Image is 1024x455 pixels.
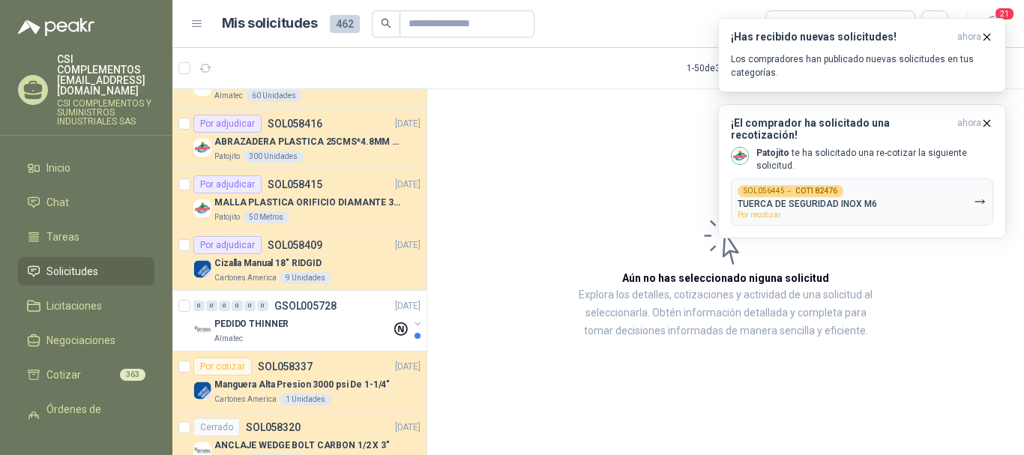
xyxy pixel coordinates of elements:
[214,135,401,149] p: ABRAZADERA PLASTICA 25CMS*4.8MM NEGRA
[193,115,262,133] div: Por adjudicar
[395,238,421,253] p: [DATE]
[193,382,211,400] img: Company Logo
[172,352,427,412] a: Por cotizarSOL058337[DATE] Company LogoManguera Alta Presion 3000 psi De 1-1/4"Cartones America1 ...
[395,299,421,313] p: [DATE]
[120,369,145,381] span: 363
[46,401,140,434] span: Órdenes de Compra
[18,188,154,217] a: Chat
[222,13,318,34] h1: Mis solicitudes
[172,109,427,169] a: Por adjudicarSOL058416[DATE] Company LogoABRAZADERA PLASTICA 25CMS*4.8MM NEGRAPatojito300 Unidades
[979,10,1006,37] button: 21
[18,223,154,251] a: Tareas
[795,187,837,195] b: COT182476
[395,421,421,435] p: [DATE]
[18,326,154,355] a: Negociaciones
[214,90,243,102] p: Almatec
[18,18,94,36] img: Logo peakr
[738,185,843,197] div: SOL056445 →
[246,422,301,433] p: SOL058320
[258,361,313,372] p: SOL058337
[214,439,390,453] p: ANCLAJE WEDGE BOLT CARBON 1/2 X 3"
[46,194,69,211] span: Chat
[219,301,230,311] div: 0
[214,317,289,331] p: PEDIDO THINNER
[214,211,240,223] p: Patojito
[381,18,391,28] span: search
[232,301,243,311] div: 0
[214,394,277,406] p: Cartones America
[193,199,211,217] img: Company Logo
[193,260,211,278] img: Company Logo
[577,286,874,340] p: Explora los detalles, cotizaciones y actividad de una solicitud al seleccionarla. Obtén informaci...
[280,394,331,406] div: 1 Unidades
[274,301,337,311] p: GSOL005728
[268,118,322,129] p: SOL058416
[46,298,102,314] span: Licitaciones
[18,395,154,440] a: Órdenes de Compra
[46,229,79,245] span: Tareas
[214,151,240,163] p: Patojito
[193,321,211,339] img: Company Logo
[46,263,98,280] span: Solicitudes
[994,7,1015,21] span: 21
[395,360,421,374] p: [DATE]
[395,178,421,192] p: [DATE]
[738,211,781,219] span: Por recotizar
[687,56,779,80] div: 1 - 50 de 341
[243,211,289,223] div: 50 Metros
[214,272,277,284] p: Cartones America
[622,270,829,286] h3: Aún no has seleccionado niguna solicitud
[57,99,154,126] p: CSI COMPLEMENTOS Y SUMINISTROS INDUSTRIALES SAS
[330,15,360,33] span: 462
[257,301,268,311] div: 0
[193,358,252,376] div: Por cotizar
[214,333,243,345] p: Almatec
[246,90,302,102] div: 60 Unidades
[244,301,256,311] div: 0
[738,199,877,209] p: TUERCA DE SEGURIDAD INOX M6
[395,117,421,131] p: [DATE]
[18,292,154,320] a: Licitaciones
[718,104,1006,238] button: ¡El comprador ha solicitado una recotización!ahora Company LogoPatojito te ha solicitado una re-c...
[243,151,304,163] div: 300 Unidades
[756,148,789,158] b: Patojito
[268,240,322,250] p: SOL058409
[193,175,262,193] div: Por adjudicar
[193,297,424,345] a: 0 0 0 0 0 0 GSOL005728[DATE] Company LogoPEDIDO THINNERAlmatec
[18,361,154,389] a: Cotizar363
[46,332,115,349] span: Negociaciones
[206,301,217,311] div: 0
[732,148,748,164] img: Company Logo
[172,169,427,230] a: Por adjudicarSOL058415[DATE] Company LogoMALLA PLASTICA ORIFICIO DIAMANTE 3MMPatojito50 Metros
[57,54,154,96] p: CSI COMPLEMENTOS [EMAIL_ADDRESS][DOMAIN_NAME]
[731,178,993,226] button: SOL056445→COT182476TUERCA DE SEGURIDAD INOX M6Por recotizar
[214,378,390,392] p: Manguera Alta Presion 3000 psi De 1-1/4"
[268,179,322,190] p: SOL058415
[775,16,807,32] div: Todas
[280,272,331,284] div: 9 Unidades
[214,196,401,210] p: MALLA PLASTICA ORIFICIO DIAMANTE 3MM
[193,139,211,157] img: Company Logo
[214,256,322,271] p: Cizalla Manual 18" RIDGID
[193,236,262,254] div: Por adjudicar
[756,147,993,172] p: te ha solicitado una re-cotizar la siguiente solicitud.
[18,154,154,182] a: Inicio
[18,257,154,286] a: Solicitudes
[46,160,70,176] span: Inicio
[172,230,427,291] a: Por adjudicarSOL058409[DATE] Company LogoCizalla Manual 18" RIDGIDCartones America9 Unidades
[193,418,240,436] div: Cerrado
[46,367,81,383] span: Cotizar
[193,301,205,311] div: 0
